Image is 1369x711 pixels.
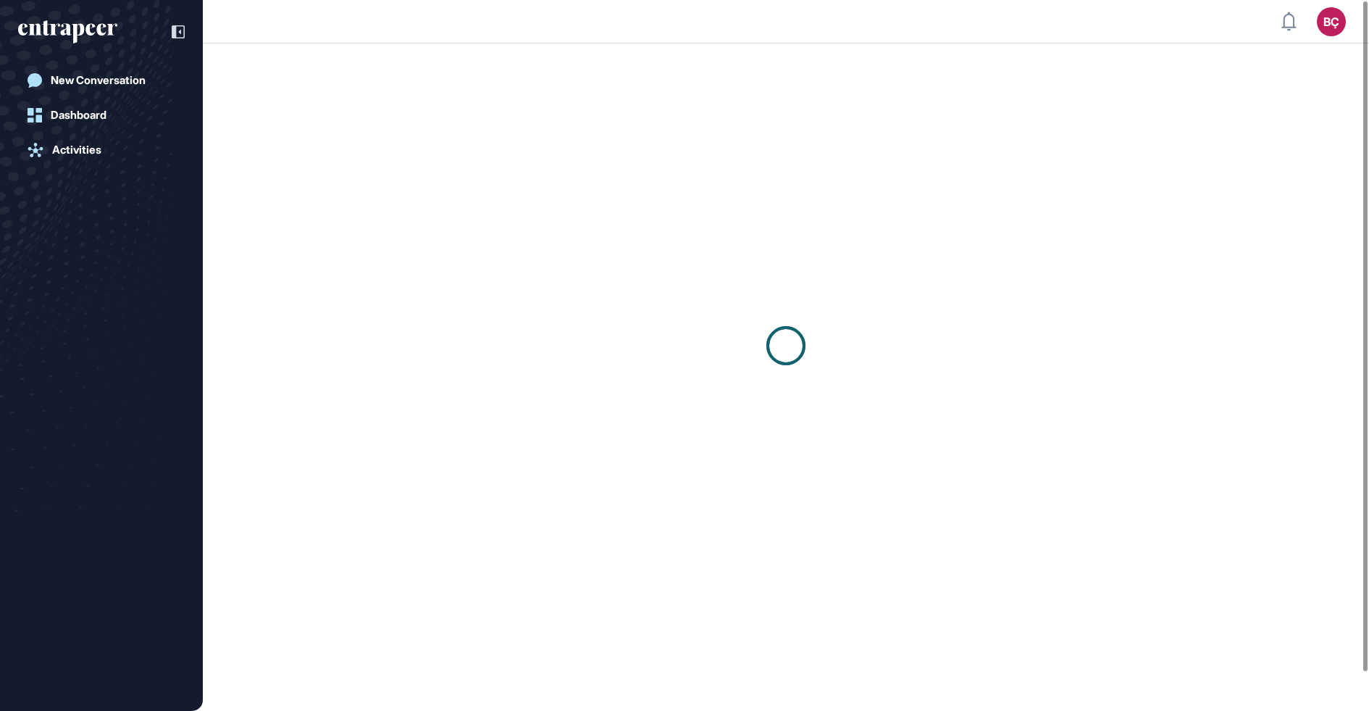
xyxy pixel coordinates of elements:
[18,101,185,130] a: Dashboard
[18,136,185,165] a: Activities
[18,66,185,95] a: New Conversation
[51,74,146,87] div: New Conversation
[18,20,117,43] div: entrapeer-logo
[52,144,101,157] div: Activities
[1317,7,1346,36] button: BÇ
[51,109,106,122] div: Dashboard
